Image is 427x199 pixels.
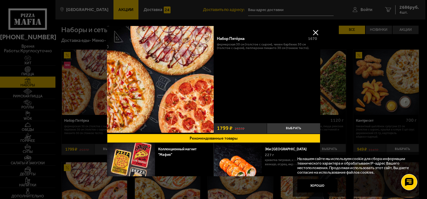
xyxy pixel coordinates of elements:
a: Набор Пятёрка [107,26,213,134]
button: Выбрать [267,123,320,134]
button: Рекомендованные товары [107,134,320,143]
p: креветка тигровая, краб-крем, авокадо, огурец, икра масаго. [265,158,315,167]
span: 1670 [308,36,317,41]
p: На нашем сайте мы используем cookie для сбора информации технического характера и обрабатываем IP... [297,156,413,175]
button: Хорошо [297,179,337,193]
a: Коллекционный магнит "Мафия" [158,147,196,156]
s: 2537 ₽ [235,126,244,131]
div: Набор Пятёрка [217,36,303,41]
span: 227 г [265,153,274,157]
span: 1799 ₽ [217,126,232,131]
img: Набор Пятёрка [107,26,213,133]
p: Фермерская 30 см (толстое с сыром), Чикен Барбекю 30 см (толстое с сыром), Пепперони Пиканто 30 с... [217,43,317,50]
a: Эби [GEOGRAPHIC_DATA] [265,147,311,151]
